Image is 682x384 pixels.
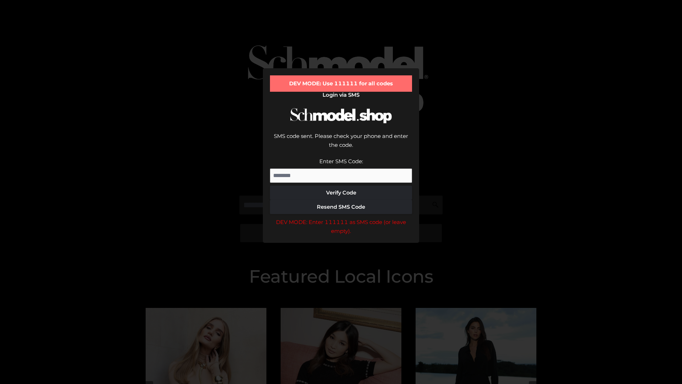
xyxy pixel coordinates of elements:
[270,200,412,214] button: Resend SMS Code
[270,92,412,98] h2: Login via SMS
[270,132,412,157] div: SMS code sent. Please check your phone and enter the code.
[288,102,394,130] img: Schmodel Logo
[270,186,412,200] button: Verify Code
[270,75,412,92] div: DEV MODE: Use 111111 for all codes
[319,158,363,165] label: Enter SMS Code:
[270,218,412,236] div: DEV MODE: Enter 111111 as SMS code (or leave empty).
